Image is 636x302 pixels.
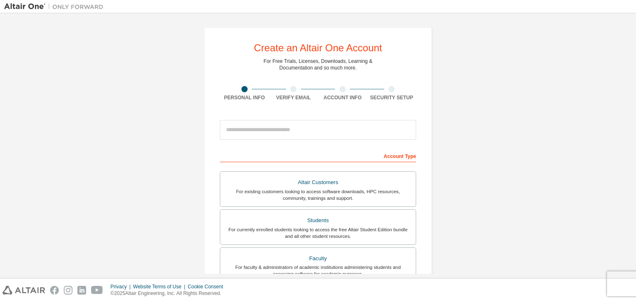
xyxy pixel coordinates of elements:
[225,264,411,277] div: For faculty & administrators of academic institutions administering students and accessing softwa...
[77,286,86,295] img: linkedin.svg
[225,188,411,201] div: For existing customers looking to access software downloads, HPC resources, community, trainings ...
[111,283,133,290] div: Privacy
[264,58,373,71] div: For Free Trials, Licenses, Downloads, Learning & Documentation and so much more.
[188,283,228,290] div: Cookie Consent
[64,286,72,295] img: instagram.svg
[133,283,188,290] div: Website Terms of Use
[269,94,318,101] div: Verify Email
[254,43,382,53] div: Create an Altair One Account
[225,177,411,188] div: Altair Customers
[4,2,108,11] img: Altair One
[2,286,45,295] img: altair_logo.svg
[318,94,367,101] div: Account Info
[220,149,416,162] div: Account Type
[225,226,411,240] div: For currently enrolled students looking to access the free Altair Student Edition bundle and all ...
[111,290,228,297] p: © 2025 Altair Engineering, Inc. All Rights Reserved.
[50,286,59,295] img: facebook.svg
[220,94,269,101] div: Personal Info
[225,253,411,264] div: Faculty
[225,215,411,226] div: Students
[91,286,103,295] img: youtube.svg
[367,94,417,101] div: Security Setup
